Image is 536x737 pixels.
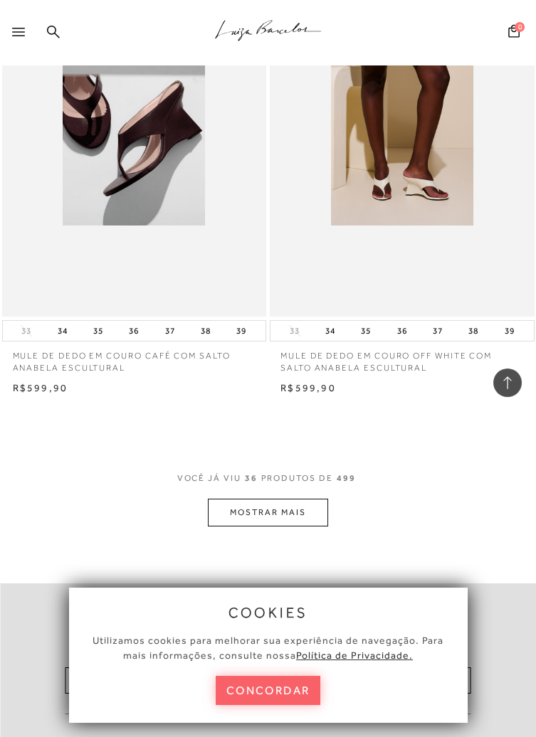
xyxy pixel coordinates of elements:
[63,12,205,226] img: MULE DE DEDO EM COURO CAFÉ COM SALTO ANABELA ESCULTURAL
[245,472,258,499] span: 36
[177,472,241,484] span: VOCê JÁ VIU
[17,325,36,336] button: 33
[161,324,179,337] button: 37
[232,324,251,337] button: 39
[357,324,375,337] button: 35
[296,649,413,661] a: Política de Privacidade.
[393,324,411,337] button: 36
[280,382,336,393] span: R$599,90
[464,324,483,337] button: 38
[208,499,327,526] button: MOSTRAR MAIS
[337,472,356,499] span: 499
[429,324,447,337] button: 37
[2,341,267,374] a: MULE DE DEDO EM COURO CAFÉ COM SALTO ANABELA ESCULTURAL
[504,23,524,43] button: 0
[13,382,68,393] span: R$599,90
[216,676,321,705] button: concordar
[89,324,107,337] button: 35
[270,341,535,374] a: MULE DE DEDO EM COURO OFF WHITE COM SALTO ANABELA ESCULTURAL
[228,605,308,620] span: cookies
[500,324,519,337] button: 39
[515,22,525,32] span: 0
[93,635,443,661] span: Utilizamos cookies para melhorar sua experiência de navegação. Para mais informações, consulte nossa
[53,324,72,337] button: 34
[285,325,304,336] button: 33
[196,324,215,337] button: 38
[331,12,473,226] img: MULE DE DEDO EM COURO OFF WHITE COM SALTO ANABELA ESCULTURAL
[321,324,340,337] button: 34
[125,324,143,337] button: 36
[261,472,333,484] span: PRODUTOS DE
